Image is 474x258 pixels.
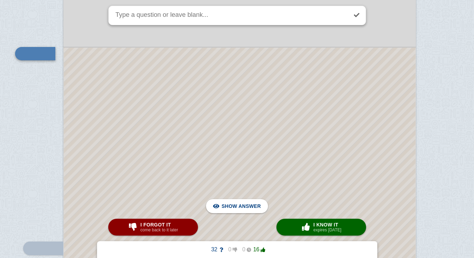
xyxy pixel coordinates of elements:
[206,199,268,213] button: Show answer
[223,246,237,253] span: 0
[221,198,261,214] span: Show answer
[140,222,178,228] span: I forgot it
[314,228,342,232] small: expires [DATE]
[251,246,265,253] span: 16
[204,244,271,255] button: 320016
[140,228,178,232] small: come back to it later
[276,219,366,236] button: I know itexpires [DATE]
[209,246,223,253] span: 32
[314,222,342,228] span: I know it
[237,246,251,253] span: 0
[108,219,198,236] button: I forgot itcome back to it later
